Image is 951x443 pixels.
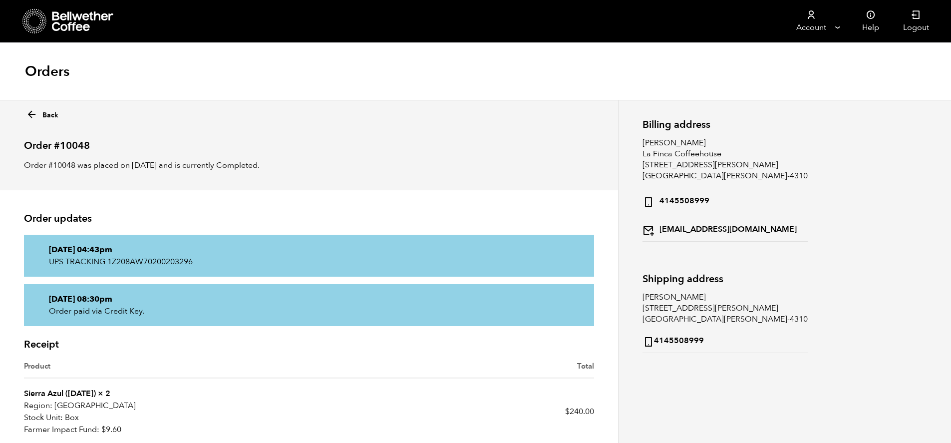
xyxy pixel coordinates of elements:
[24,131,594,152] h2: Order #10048
[49,256,569,268] p: UPS TRACKING 1Z208AW70200203296
[565,406,594,417] bdi: 240.00
[642,222,797,236] strong: [EMAIL_ADDRESS][DOMAIN_NAME]
[98,388,110,399] strong: × 2
[101,424,121,435] bdi: 9.60
[49,305,569,317] p: Order paid via Credit Key.
[25,62,69,80] h1: Orders
[24,424,99,436] strong: Farmer Impact Fund:
[642,292,808,353] address: [PERSON_NAME] [STREET_ADDRESS][PERSON_NAME] [GEOGRAPHIC_DATA][PERSON_NAME]-4310
[24,339,594,351] h2: Receipt
[49,293,569,305] p: [DATE] 08:30pm
[49,244,569,256] p: [DATE] 04:43pm
[26,106,58,120] a: Back
[642,273,808,285] h2: Shipping address
[642,333,704,348] strong: 4145508999
[565,406,570,417] span: $
[101,424,106,435] span: $
[24,388,96,399] a: Sierra Azul ([DATE])
[642,119,808,130] h2: Billing address
[24,361,309,379] th: Product
[24,213,594,225] h2: Order updates
[309,361,594,379] th: Total
[24,400,309,412] p: [GEOGRAPHIC_DATA]
[642,137,808,242] address: [PERSON_NAME] La Finca Coffeehouse [STREET_ADDRESS][PERSON_NAME] [GEOGRAPHIC_DATA][PERSON_NAME]-4310
[24,412,63,424] strong: Stock Unit:
[24,400,52,412] strong: Region:
[24,412,309,424] p: Box
[24,159,594,171] p: Order #10048 was placed on [DATE] and is currently Completed.
[642,193,709,208] strong: 4145508999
